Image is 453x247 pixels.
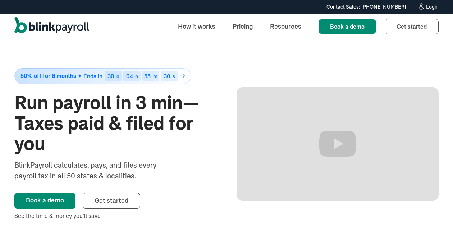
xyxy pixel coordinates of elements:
a: Resources [264,19,307,34]
h1: Run payroll in 3 min—Taxes paid & filed for you [14,93,216,154]
a: Login [417,3,439,11]
div: See the time & money you’ll save [14,211,216,220]
a: How it works [172,19,221,34]
a: 50% off for 6 monthsEnds in30d04h55m30s [14,68,216,84]
a: Book a demo [14,193,75,209]
span: Book a demo [330,23,365,30]
a: home [14,17,89,36]
span: 04 [126,73,133,80]
iframe: Run Payroll in 3 min with BlinkPayroll [237,87,439,201]
div: BlinkPayroll calculates, pays, and files every payroll tax in all 50 states & localities. [14,160,175,181]
span: Get started [397,23,427,30]
span: 30 [107,73,114,80]
span: Ends in [83,73,102,80]
a: Get started [83,193,140,209]
a: Get started [385,19,439,34]
span: 55 [144,73,151,80]
span: 50% off for 6 months [20,73,76,79]
div: m [153,74,157,79]
div: Contact Sales: [PHONE_NUMBER] [326,3,406,11]
div: s [173,74,175,79]
span: Get started [95,196,128,205]
span: 30 [164,73,170,80]
div: d [116,74,119,79]
div: h [135,74,138,79]
a: Book a demo [319,19,376,34]
div: Login [426,4,439,9]
a: Pricing [227,19,258,34]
